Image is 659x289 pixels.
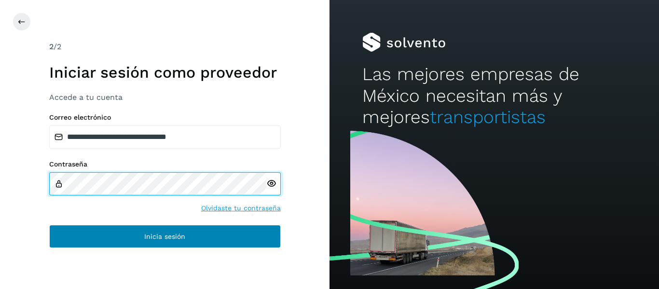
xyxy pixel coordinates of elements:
button: Inicia sesión [49,225,281,248]
span: transportistas [430,107,546,127]
h3: Accede a tu cuenta [49,93,281,102]
label: Contraseña [49,160,281,168]
h1: Iniciar sesión como proveedor [49,63,281,82]
a: Olvidaste tu contraseña [201,203,281,213]
h2: Las mejores empresas de México necesitan más y mejores [362,64,626,128]
div: /2 [49,41,281,53]
span: Inicia sesión [144,233,185,240]
span: 2 [49,42,54,51]
label: Correo electrónico [49,113,281,122]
